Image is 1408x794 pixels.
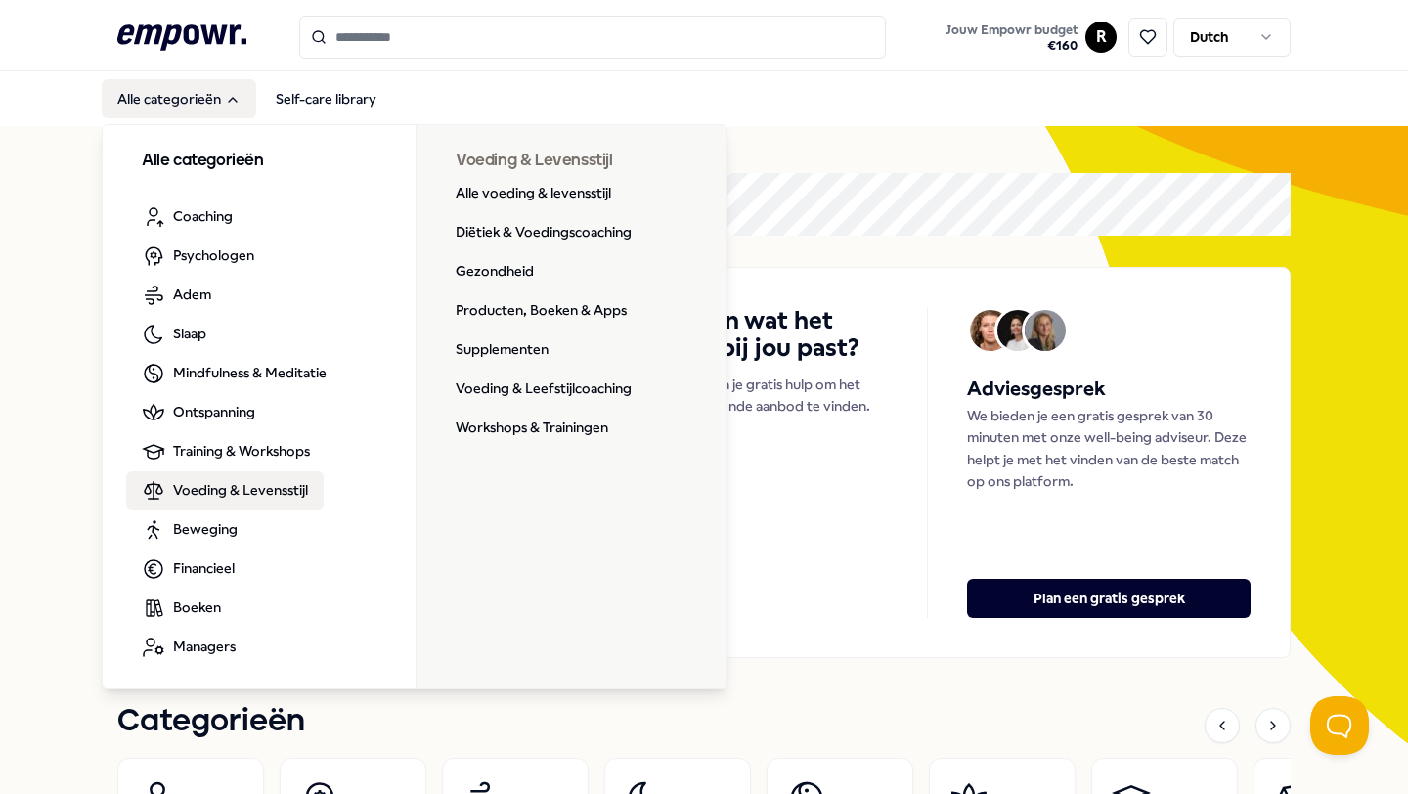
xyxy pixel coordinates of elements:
a: Voeding & Levensstijl [126,471,324,510]
a: Workshops & Trainingen [440,409,624,448]
a: Gezondheid [440,252,550,291]
a: Self-care library [260,79,392,118]
a: Voeding & Leefstijlcoaching [440,370,647,409]
span: Boeken [173,596,221,618]
a: Managers [126,628,251,667]
button: Plan een gratis gesprek [967,579,1251,618]
iframe: Help Scout Beacon - Open [1310,696,1369,755]
span: Coaching [173,205,233,227]
h4: Weten wat het best bij jou past? [662,307,889,362]
a: Ontspanning [126,393,271,432]
h5: Adviesgesprek [967,374,1251,405]
p: We bieden je gratis hulp om het best passende aanbod te vinden. [662,374,889,418]
span: Voeding & Levensstijl [173,479,308,501]
a: Mindfulness & Meditatie [126,354,342,393]
a: Training & Workshops [126,432,326,471]
button: Alle categorieën [102,79,256,118]
a: Psychologen [126,237,270,276]
div: Alle categorieën [103,125,728,690]
button: R [1085,22,1117,53]
span: Psychologen [173,244,254,266]
img: Avatar [1025,310,1066,351]
span: Managers [173,636,236,657]
span: Training & Workshops [173,440,310,462]
img: Avatar [997,310,1038,351]
a: Diëtiek & Voedingscoaching [440,213,647,252]
span: Financieel [173,557,235,579]
button: Jouw Empowr budget€160 [942,19,1081,58]
a: Adem [126,276,227,315]
a: Producten, Boeken & Apps [440,291,642,331]
a: Coaching [126,198,248,237]
a: Slaap [126,315,222,354]
span: Beweging [173,518,238,540]
a: Financieel [126,550,250,589]
img: Avatar [970,310,1011,351]
span: Ontspanning [173,401,255,422]
span: Adem [173,284,211,305]
nav: Main [102,79,392,118]
h3: Voeding & Levensstijl [456,149,689,174]
h1: Categorieën [117,697,305,746]
p: We bieden je een gratis gesprek van 30 minuten met onze well-being adviseur. Deze helpt je met he... [967,405,1251,493]
span: Slaap [173,323,206,344]
span: Mindfulness & Meditatie [173,362,327,383]
a: Supplementen [440,331,564,370]
h3: Alle categorieën [142,149,376,174]
a: Boeken [126,589,237,628]
span: Jouw Empowr budget [946,22,1078,38]
input: Search for products, categories or subcategories [299,16,886,59]
a: Alle voeding & levensstijl [440,174,627,213]
a: Jouw Empowr budget€160 [938,17,1085,58]
a: Beweging [126,510,253,550]
span: € 160 [946,38,1078,54]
